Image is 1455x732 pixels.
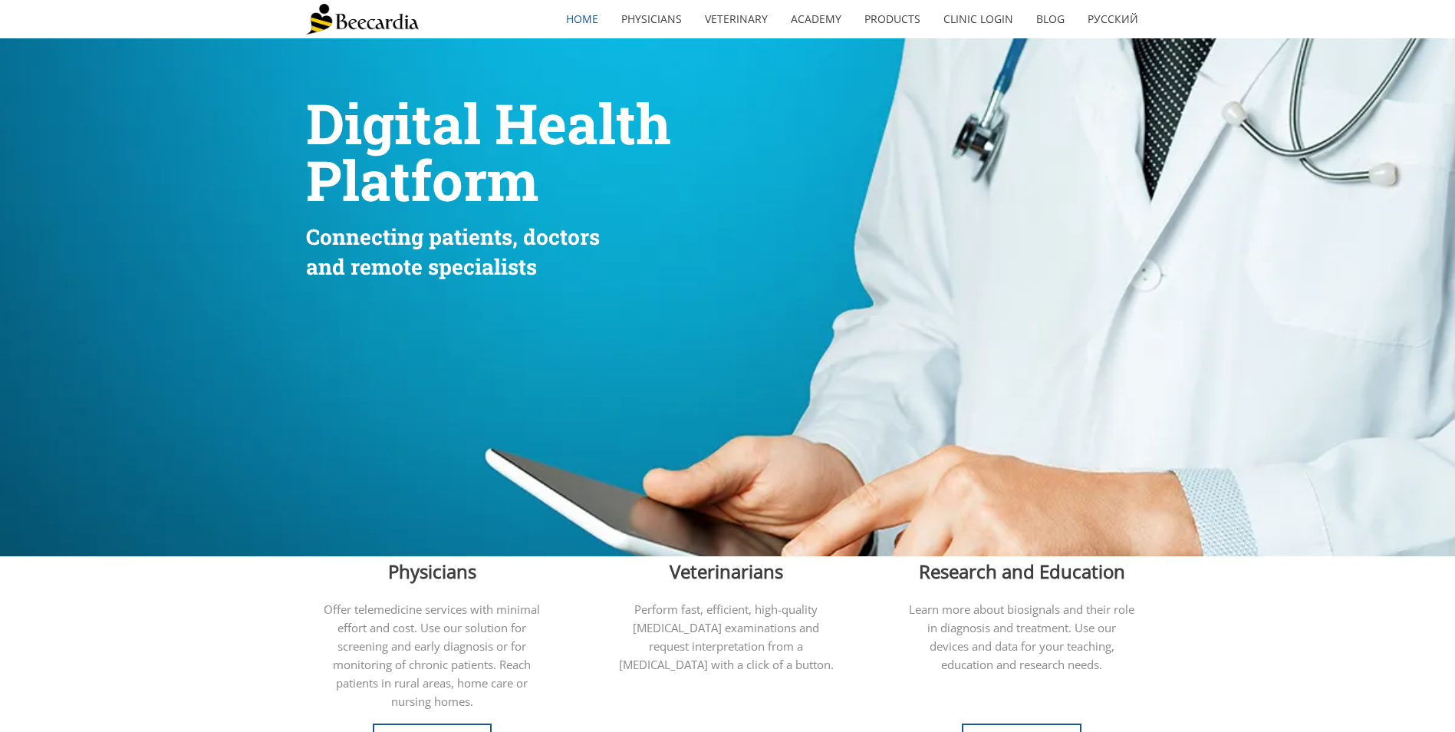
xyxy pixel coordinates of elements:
span: Connecting patients, doctors [306,223,600,251]
span: Offer telemedicine services with minimal effort and cost. Use our solution for screening and earl... [324,602,540,709]
span: Research and Education [919,559,1125,584]
span: Digital Health [306,87,671,160]
span: Veterinarians [670,559,783,584]
span: Physicians [388,559,476,584]
span: and remote specialists [306,252,537,281]
span: Learn more about biosignals and their role in diagnosis and treatment. Use our devices and data f... [909,602,1134,672]
a: Clinic Login [932,2,1025,37]
a: Blog [1025,2,1076,37]
a: Physicians [610,2,693,37]
a: Academy [779,2,853,37]
a: Veterinary [693,2,779,37]
span: Perform fast, efficient, high-quality [MEDICAL_DATA] examinations and request interpretation from... [619,602,834,672]
a: home [555,2,610,37]
span: Platform [306,143,538,216]
a: Products [853,2,932,37]
img: Beecardia [306,4,419,35]
a: Русский [1076,2,1150,37]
